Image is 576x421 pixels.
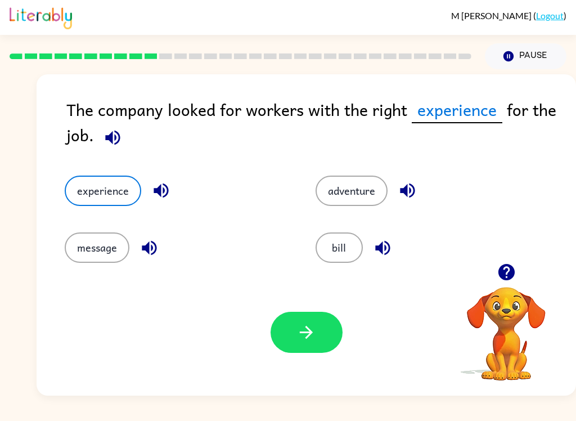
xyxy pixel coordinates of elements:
a: Logout [536,10,564,21]
video: Your browser must support playing .mp4 files to use Literably. Please try using another browser. [450,270,562,382]
img: Literably [10,5,72,29]
button: message [65,232,129,263]
button: adventure [316,176,388,206]
div: ( ) [451,10,566,21]
div: The company looked for workers with the right for the job. [66,97,576,153]
span: M [PERSON_NAME] [451,10,533,21]
button: Pause [485,43,566,69]
button: experience [65,176,141,206]
span: experience [412,97,502,123]
button: bill [316,232,363,263]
